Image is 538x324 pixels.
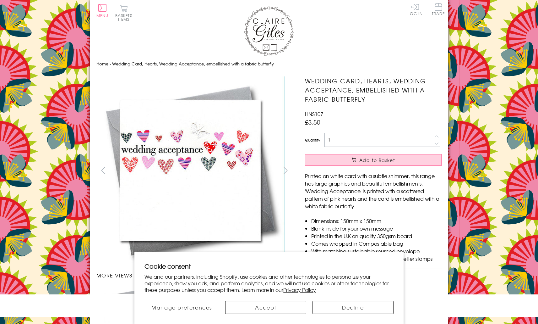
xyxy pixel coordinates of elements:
[110,61,111,67] span: ›
[144,301,219,314] button: Manage preferences
[311,240,442,247] li: Comes wrapped in Compostable bag
[408,3,423,15] a: Log In
[151,304,212,311] span: Manage preferences
[283,286,316,293] a: Privacy Policy
[118,13,133,22] span: 0 items
[305,154,442,166] button: Add to Basket
[96,271,293,279] h3: More views
[432,3,445,15] span: Trade
[96,76,285,265] img: Wedding Card, Hearts, Wedding Acceptance, embellished with a fabric butterfly
[311,247,442,255] li: With matching sustainable sourced envelope
[311,232,442,240] li: Printed in the U.K on quality 350gsm board
[144,273,394,293] p: We and our partners, including Shopify, use cookies and other technologies to personalize your ex...
[144,262,394,271] h2: Cookie consent
[305,76,442,103] h1: Wedding Card, Hearts, Wedding Acceptance, embellished with a fabric butterfly
[96,61,108,67] a: Home
[96,163,111,177] button: prev
[311,225,442,232] li: Blank inside for your own message
[96,13,109,18] span: Menu
[359,157,395,163] span: Add to Basket
[305,118,320,126] span: £3.50
[305,172,442,210] p: Printed on white card with a subtle shimmer, this range has large graphics and beautiful embellis...
[96,4,109,17] button: Menu
[112,61,274,67] span: Wedding Card, Hearts, Wedding Acceptance, embellished with a fabric butterfly
[225,301,306,314] button: Accept
[292,76,481,265] img: Wedding Card, Hearts, Wedding Acceptance, embellished with a fabric butterfly
[312,301,394,314] button: Decline
[305,110,323,118] span: HNS107
[311,217,442,225] li: Dimensions: 150mm x 150mm
[115,5,133,21] button: Basket0 items
[244,6,294,56] img: Claire Giles Greetings Cards
[278,163,292,177] button: next
[305,137,320,143] label: Quantity
[96,58,442,70] nav: breadcrumbs
[432,3,445,17] a: Trade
